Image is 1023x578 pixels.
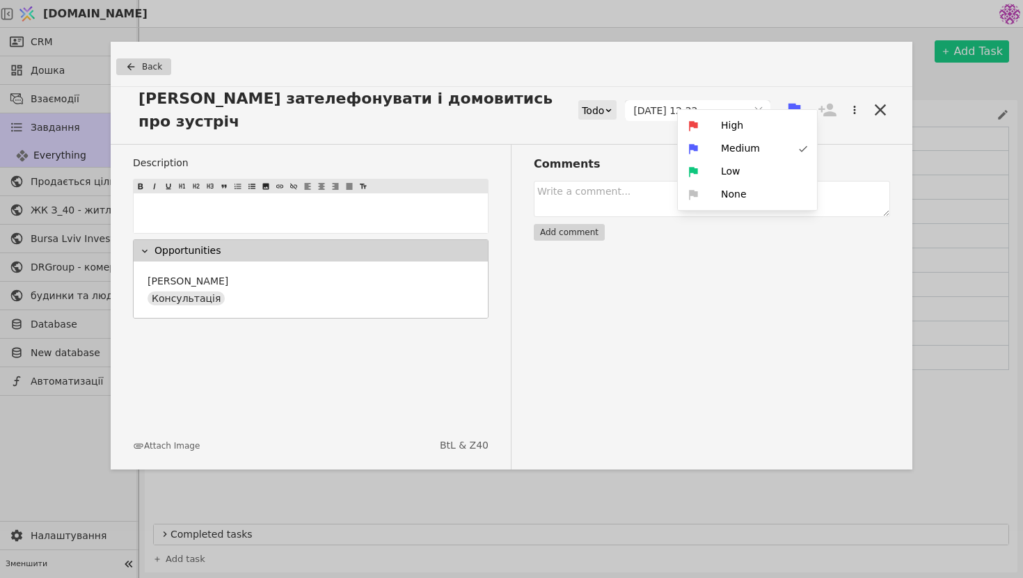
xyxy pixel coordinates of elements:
span: Back [142,61,162,73]
svg: close [754,106,763,115]
input: dd.MM.yyyy HH:mm [626,101,747,120]
button: Clear [754,106,763,115]
span: None [721,187,747,202]
label: Description [133,156,489,170]
p: Opportunities [154,243,221,258]
p: [PERSON_NAME] [148,274,228,289]
div: Консультація [148,291,225,305]
h3: Comments [534,156,890,172]
a: BtL & Z40 [440,438,489,453]
div: Todo [582,101,604,120]
span: [PERSON_NAME] зателефонувати і домовитись про зустріч [133,87,578,133]
button: Add comment [534,224,605,241]
span: Low [721,164,740,179]
button: Attach Image [133,440,200,452]
span: Medium [721,141,760,156]
span: High [721,118,743,133]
